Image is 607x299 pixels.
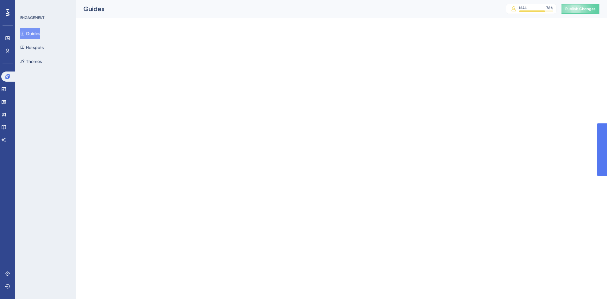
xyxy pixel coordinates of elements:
button: Hotspots [20,42,44,53]
span: Publish Changes [565,6,596,11]
div: ENGAGEMENT [20,15,44,20]
button: Themes [20,56,42,67]
div: 76 % [546,5,553,10]
button: Guides [20,28,40,39]
iframe: UserGuiding AI Assistant Launcher [580,274,599,293]
div: Guides [83,4,490,13]
button: Publish Changes [561,4,599,14]
div: MAU [519,5,527,10]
